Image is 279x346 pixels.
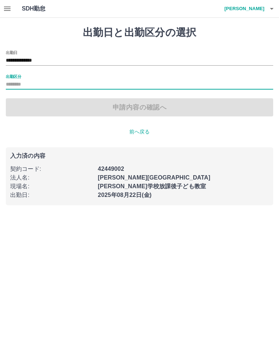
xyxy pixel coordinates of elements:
p: 出勤日 : [10,191,93,199]
p: 前へ戻る [6,128,273,136]
p: 法人名 : [10,173,93,182]
p: 契約コード : [10,165,93,173]
label: 出勤日 [6,50,17,55]
b: 2025年08月22日(金) [98,192,151,198]
label: 出勤区分 [6,74,21,79]
b: [PERSON_NAME][GEOGRAPHIC_DATA] [98,174,210,181]
b: [PERSON_NAME]学校放課後子ども教室 [98,183,206,189]
p: 現場名 : [10,182,93,191]
b: 42449002 [98,166,124,172]
h1: 出勤日と出勤区分の選択 [6,26,273,39]
p: 入力済の内容 [10,153,269,159]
